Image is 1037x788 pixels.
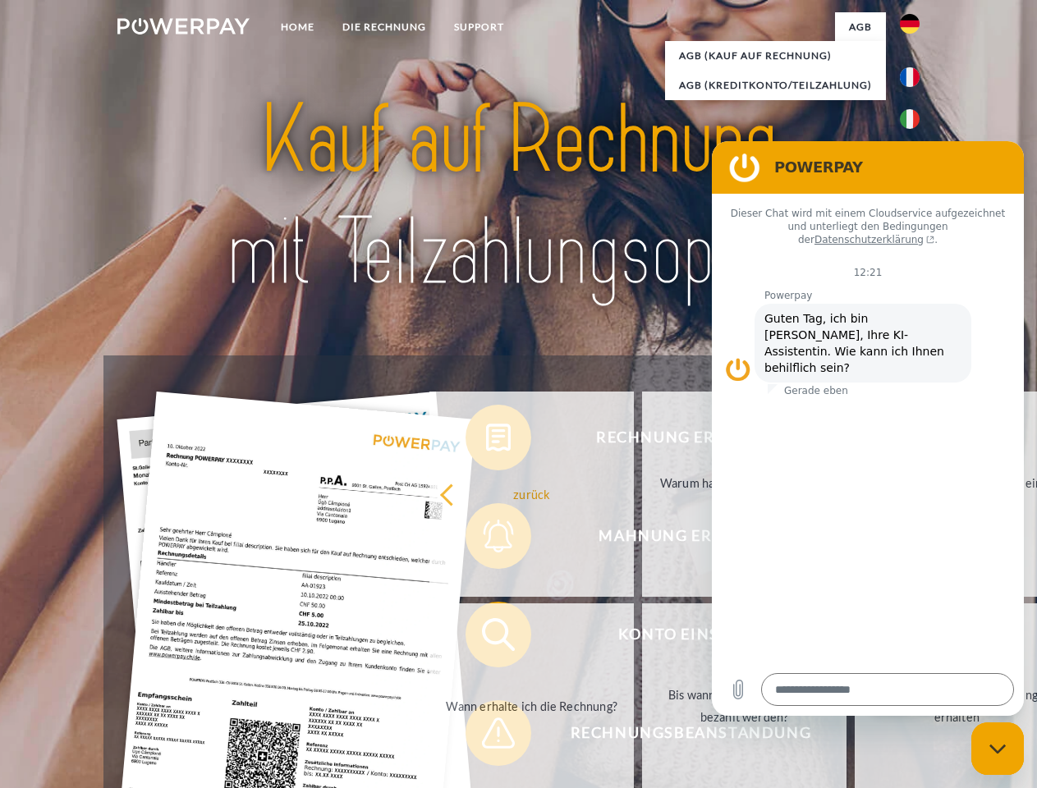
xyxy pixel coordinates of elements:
div: Wann erhalte ich die Rechnung? [439,694,624,717]
div: Warum habe ich eine Rechnung erhalten? [652,472,837,516]
iframe: Messaging-Fenster [712,141,1024,716]
img: title-powerpay_de.svg [157,79,880,314]
a: SUPPORT [440,12,518,42]
a: AGB (Kreditkonto/Teilzahlung) [665,71,886,100]
img: de [900,14,920,34]
div: zurück [439,483,624,505]
img: fr [900,67,920,87]
a: AGB (Kauf auf Rechnung) [665,41,886,71]
a: Home [267,12,328,42]
iframe: Schaltfläche zum Öffnen des Messaging-Fensters; Konversation läuft [971,722,1024,775]
a: agb [835,12,886,42]
img: it [900,109,920,129]
div: Bis wann muss die Rechnung bezahlt werden? [652,684,837,728]
a: DIE RECHNUNG [328,12,440,42]
img: logo-powerpay-white.svg [117,18,250,34]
